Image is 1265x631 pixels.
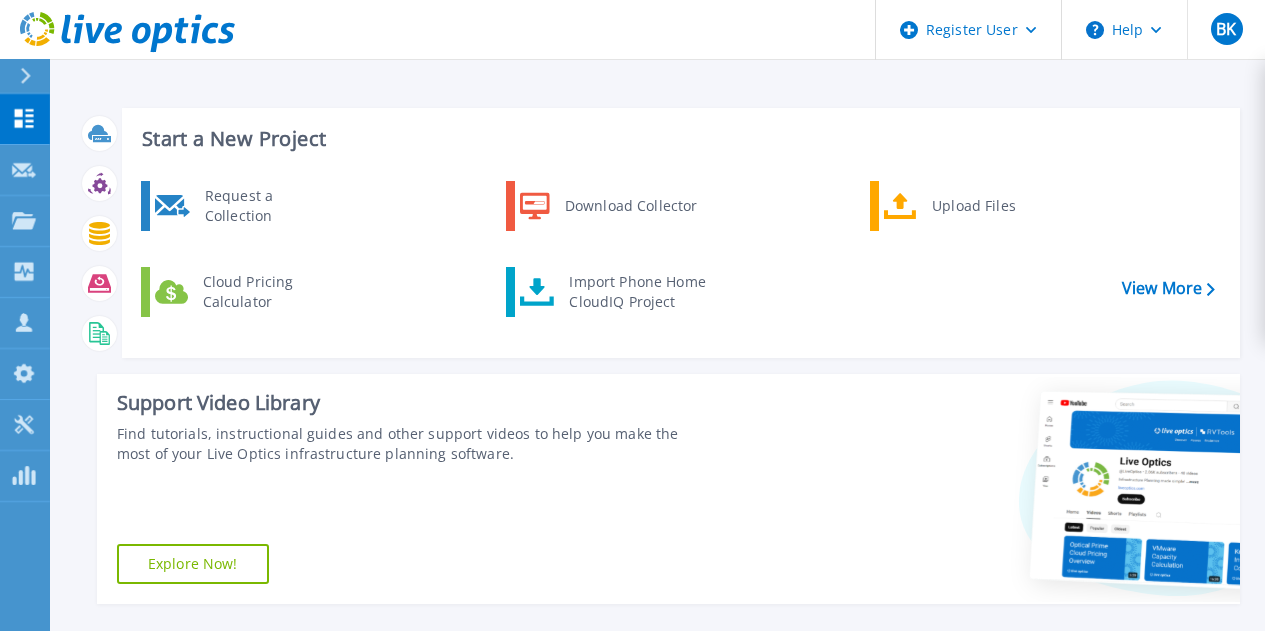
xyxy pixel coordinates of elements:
div: Request a Collection [195,186,341,226]
a: Explore Now! [117,544,269,584]
div: Upload Files [922,186,1070,226]
div: Support Video Library [117,390,711,416]
div: Import Phone Home CloudIQ Project [559,272,715,312]
a: View More [1122,279,1215,298]
div: Find tutorials, instructional guides and other support videos to help you make the most of your L... [117,424,711,464]
span: BK [1216,21,1236,37]
div: Cloud Pricing Calculator [193,272,341,312]
a: Cloud Pricing Calculator [141,267,346,317]
a: Upload Files [870,181,1075,231]
a: Request a Collection [141,181,346,231]
a: Download Collector [506,181,711,231]
h3: Start a New Project [142,128,1214,150]
div: Download Collector [555,186,706,226]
